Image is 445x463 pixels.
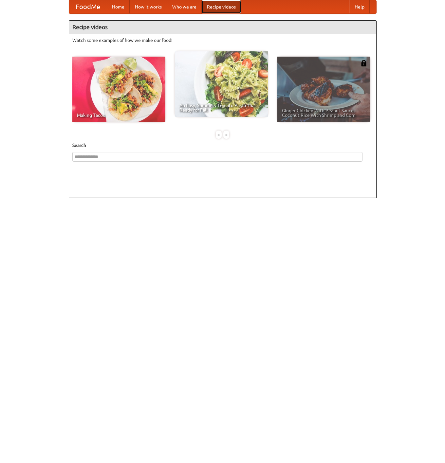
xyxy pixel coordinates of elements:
div: » [223,131,229,139]
div: « [216,131,222,139]
a: Help [349,0,370,13]
a: How it works [130,0,167,13]
h4: Recipe videos [69,21,376,34]
a: FoodMe [69,0,107,13]
a: An Easy, Summery Tomato Pasta That's Ready for Fall [175,51,268,117]
h5: Search [72,142,373,149]
a: Home [107,0,130,13]
a: Who we are [167,0,202,13]
img: 483408.png [361,60,367,66]
a: Recipe videos [202,0,241,13]
span: Making Tacos [77,113,161,117]
span: An Easy, Summery Tomato Pasta That's Ready for Fall [179,103,263,112]
p: Watch some examples of how we make our food! [72,37,373,44]
a: Making Tacos [72,57,165,122]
